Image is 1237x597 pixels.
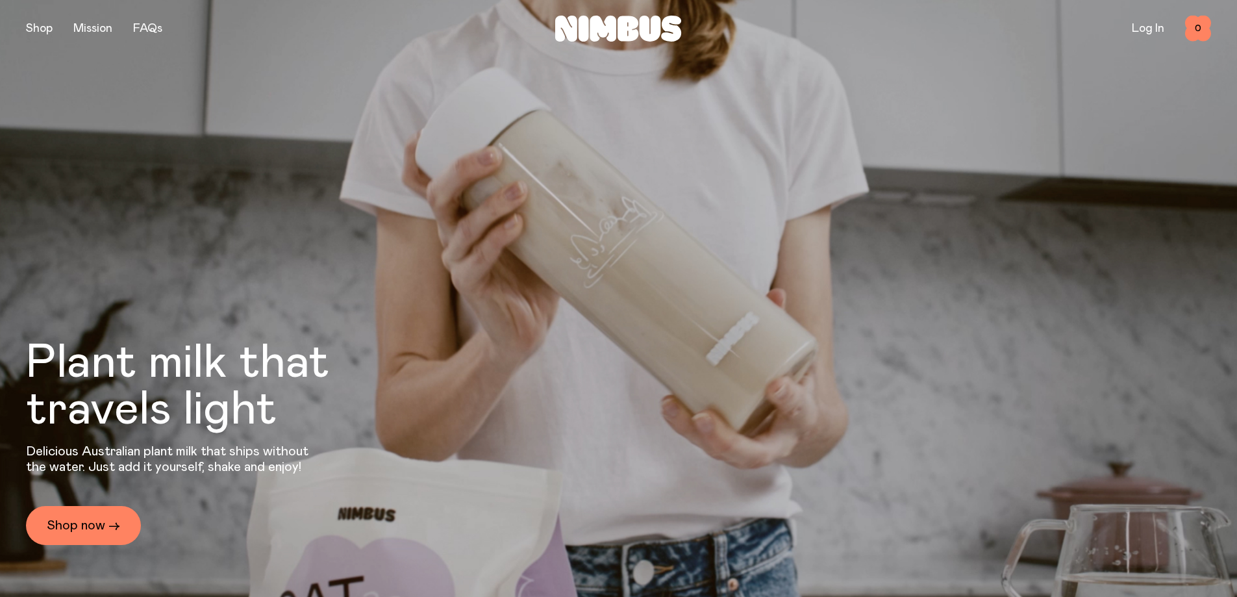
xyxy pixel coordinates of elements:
[73,23,112,34] a: Mission
[133,23,162,34] a: FAQs
[26,340,400,433] h1: Plant milk that travels light
[1132,23,1164,34] a: Log In
[26,444,317,475] p: Delicious Australian plant milk that ships without the water. Just add it yourself, shake and enjoy!
[26,506,141,545] a: Shop now →
[1185,16,1211,42] button: 0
